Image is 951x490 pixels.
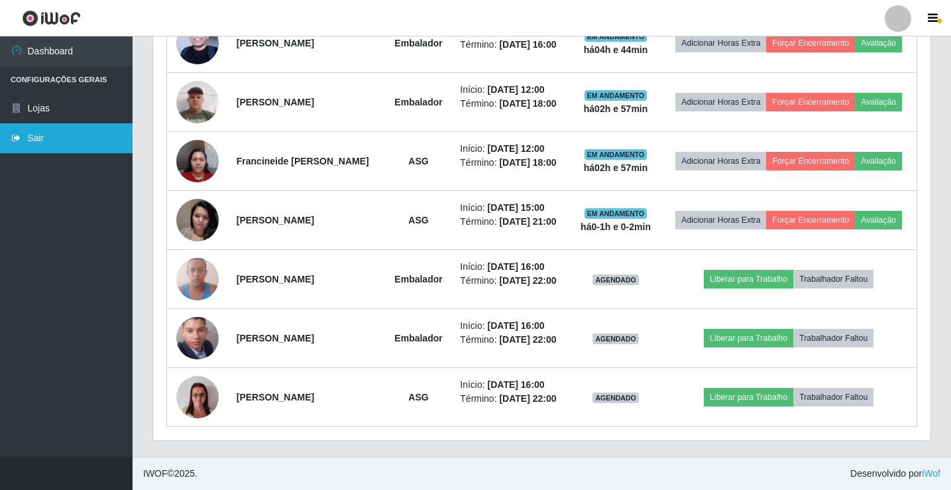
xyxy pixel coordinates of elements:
[584,162,648,173] strong: há 02 h e 57 min
[766,152,855,170] button: Forçar Encerramento
[585,149,647,160] span: EM ANDAMENTO
[488,202,545,213] time: [DATE] 15:00
[394,333,442,343] strong: Embalador
[394,274,442,284] strong: Embalador
[855,211,902,229] button: Avaliação
[460,274,562,288] li: Término:
[143,467,197,481] span: © 2025 .
[488,379,545,390] time: [DATE] 16:00
[176,369,219,426] img: 1704290796442.jpeg
[581,221,651,232] strong: há 0-1 h e 0-2 min
[176,192,219,248] img: 1682608462576.jpeg
[460,333,562,347] li: Término:
[766,93,855,111] button: Forçar Encerramento
[237,38,314,48] strong: [PERSON_NAME]
[922,468,940,479] a: iWof
[460,378,562,392] li: Início:
[704,388,793,406] button: Liberar para Trabalho
[460,83,562,97] li: Início:
[793,388,873,406] button: Trabalhador Faltou
[766,211,855,229] button: Forçar Encerramento
[460,156,562,170] li: Término:
[237,274,314,284] strong: [PERSON_NAME]
[592,275,639,285] span: AGENDADO
[394,97,442,107] strong: Embalador
[460,319,562,333] li: Início:
[460,142,562,156] li: Início:
[793,270,873,288] button: Trabalhador Faltou
[499,393,556,404] time: [DATE] 22:00
[408,392,428,402] strong: ASG
[460,97,562,111] li: Término:
[850,467,940,481] span: Desenvolvido por
[499,216,556,227] time: [DATE] 21:00
[584,44,648,55] strong: há 04 h e 44 min
[237,215,314,225] strong: [PERSON_NAME]
[675,211,766,229] button: Adicionar Horas Extra
[499,334,556,345] time: [DATE] 22:00
[488,261,545,272] time: [DATE] 16:00
[408,215,428,225] strong: ASG
[237,392,314,402] strong: [PERSON_NAME]
[22,10,81,27] img: CoreUI Logo
[592,334,639,344] span: AGENDADO
[176,74,219,130] img: 1709375112510.jpeg
[460,38,562,52] li: Término:
[499,275,556,286] time: [DATE] 22:00
[675,34,766,52] button: Adicionar Horas Extra
[499,98,556,109] time: [DATE] 18:00
[585,31,647,42] span: EM ANDAMENTO
[460,260,562,274] li: Início:
[585,208,647,219] span: EM ANDAMENTO
[394,38,442,48] strong: Embalador
[488,143,545,154] time: [DATE] 12:00
[704,329,793,347] button: Liberar para Trabalho
[855,34,902,52] button: Avaliação
[704,270,793,288] button: Liberar para Trabalho
[460,201,562,215] li: Início:
[237,156,369,166] strong: Francineide [PERSON_NAME]
[460,215,562,229] li: Término:
[237,97,314,107] strong: [PERSON_NAME]
[176,292,219,385] img: 1718410528864.jpeg
[766,34,855,52] button: Forçar Encerramento
[793,329,873,347] button: Trabalhador Faltou
[143,468,168,479] span: IWOF
[675,93,766,111] button: Adicionar Horas Extra
[855,152,902,170] button: Avaliação
[585,90,647,101] span: EM ANDAMENTO
[408,156,428,166] strong: ASG
[499,157,556,168] time: [DATE] 18:00
[592,393,639,403] span: AGENDADO
[176,133,219,189] img: 1735852864597.jpeg
[499,39,556,50] time: [DATE] 16:00
[584,103,648,114] strong: há 02 h e 57 min
[176,251,219,307] img: 1677584199687.jpeg
[855,93,902,111] button: Avaliação
[675,152,766,170] button: Adicionar Horas Extra
[460,392,562,406] li: Término:
[237,333,314,343] strong: [PERSON_NAME]
[488,320,545,331] time: [DATE] 16:00
[488,84,545,95] time: [DATE] 12:00
[176,15,219,71] img: 1706546677123.jpeg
